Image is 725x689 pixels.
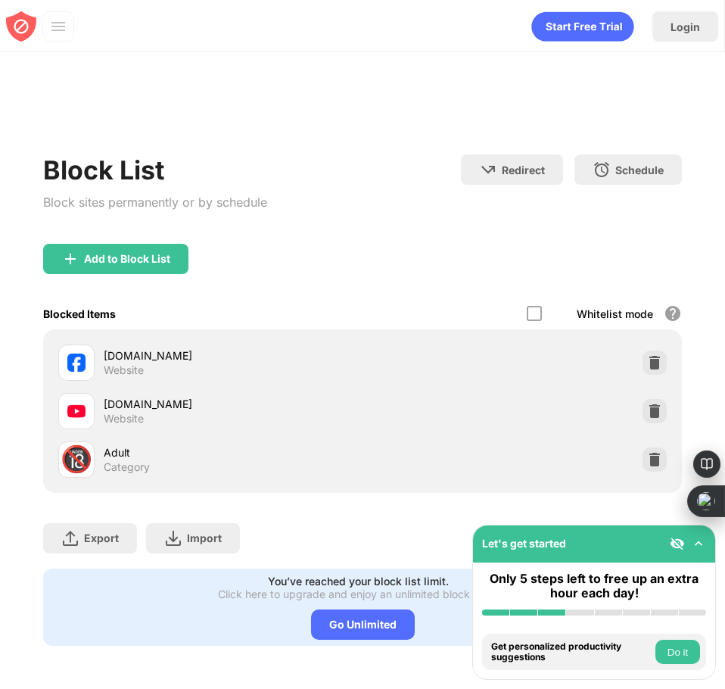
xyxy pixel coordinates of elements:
[104,460,150,474] div: Category
[502,164,545,176] div: Redirect
[482,572,706,600] div: Only 5 steps left to free up an extra hour each day!
[104,412,144,426] div: Website
[482,537,566,550] div: Let's get started
[531,11,634,42] div: animation
[67,402,86,420] img: favicons
[671,20,700,33] div: Login
[577,307,653,320] div: Whitelist mode
[615,164,664,176] div: Schedule
[84,532,119,544] div: Export
[104,363,144,377] div: Website
[670,536,685,551] img: eye-not-visible.svg
[311,609,415,640] div: Go Unlimited
[84,253,170,265] div: Add to Block List
[104,348,362,363] div: [DOMAIN_NAME]
[104,396,362,412] div: [DOMAIN_NAME]
[218,588,490,600] div: Click here to upgrade and enjoy an unlimited block list.
[655,640,700,664] button: Do it
[268,575,449,588] div: You’ve reached your block list limit.
[67,354,86,372] img: favicons
[61,444,92,475] div: 🔞
[6,11,36,42] img: blocksite-icon-red.svg
[43,95,681,136] iframe: Banner
[43,154,267,185] div: Block List
[187,532,222,544] div: Import
[104,444,362,460] div: Adult
[491,641,652,663] div: Get personalized productivity suggestions
[43,307,116,320] div: Blocked Items
[691,536,706,551] img: omni-setup-toggle.svg
[43,192,267,214] div: Block sites permanently or by schedule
